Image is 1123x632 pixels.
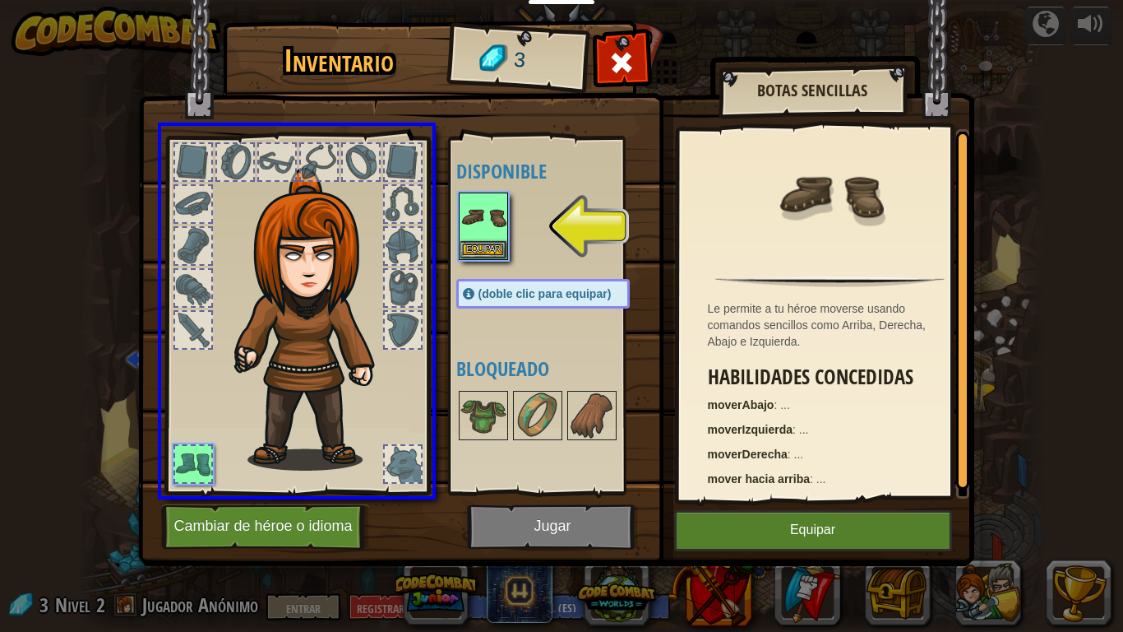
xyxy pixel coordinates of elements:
font: ... [794,448,804,461]
font: Inventario [284,39,394,81]
img: portrait.png [569,393,615,439]
button: Equipar [460,241,506,258]
font: moverDerecha [708,448,788,461]
font: 3 [512,48,525,72]
img: portrait.png [777,142,884,249]
font: mover hacia arriba [708,472,811,486]
font: : [788,448,791,461]
font: Bloqueado [456,355,549,382]
font: Botas sencillas [757,79,867,101]
button: Equipar [674,510,952,551]
font: (doble clic para equipar) [478,287,612,300]
font: Cambiar de héroe o idioma [173,518,352,535]
font: : [774,398,777,411]
font: ... [816,472,826,486]
img: portrait.png [460,194,506,240]
img: portrait.png [460,393,506,439]
font: ... [780,398,790,411]
img: hair_f2.png [227,168,404,471]
font: Equipar [790,523,835,537]
font: moverIzquierda [708,423,793,436]
img: hr.png [715,276,944,287]
font: Le permite a tu héroe moverse usando comandos sencillos como Arriba, Derecha, Abajo e Izquierda. [708,302,926,348]
font: moverAbajo [708,398,774,411]
font: Disponible [456,158,547,184]
font: Equipar [466,244,501,254]
font: : [793,423,796,436]
font: : [810,472,813,486]
font: ... [799,423,809,436]
button: Cambiar de héroe o idioma [161,504,370,550]
font: Habilidades concedidas [708,363,913,391]
img: portrait.png [515,393,561,439]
